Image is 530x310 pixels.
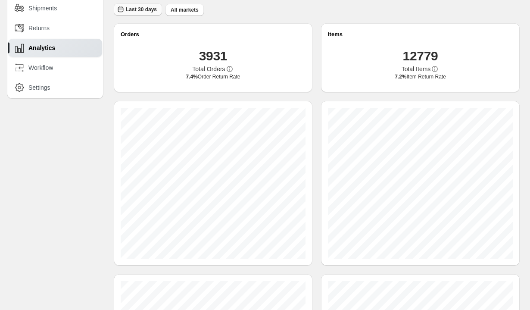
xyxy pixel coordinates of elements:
span: Shipments [28,4,57,13]
span: Total Items [402,65,431,73]
h1: 3931 [199,47,228,65]
h2: Orders [121,30,306,39]
span: Item Return Rate [395,73,446,80]
span: Total Orders [192,65,225,73]
h2: Items [328,30,513,39]
span: Last 30 days [126,6,157,13]
span: 7.4% [186,74,197,80]
span: Returns [28,24,50,32]
button: All markets [165,4,204,16]
span: Order Return Rate [186,73,240,80]
span: Analytics [28,44,55,52]
span: Workflow [28,63,53,72]
span: Settings [28,83,50,92]
span: All markets [171,6,199,13]
button: Last 30 days [114,3,162,16]
h1: 12779 [403,47,438,65]
span: 7.2% [395,74,406,80]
